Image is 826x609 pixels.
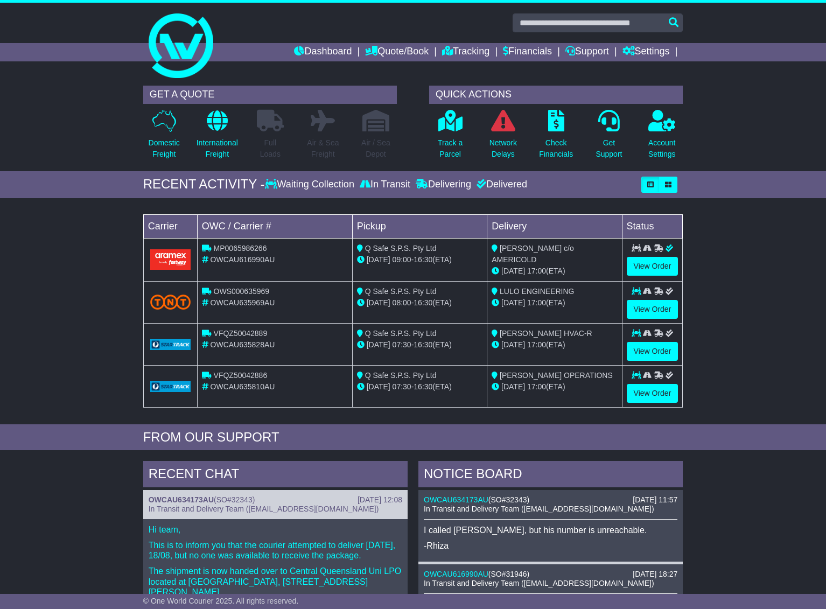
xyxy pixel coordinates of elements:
[307,137,339,160] p: Air & Sea Freight
[367,340,390,349] span: [DATE]
[357,297,482,309] div: - (ETA)
[148,109,180,166] a: DomesticFreight
[492,265,617,277] div: (ETA)
[627,257,678,276] a: View Order
[414,298,432,307] span: 16:30
[365,43,429,61] a: Quote/Book
[149,505,379,513] span: In Transit and Delivery Team ([EMAIL_ADDRESS][DOMAIN_NAME])
[361,137,390,160] p: Air / Sea Depot
[357,381,482,393] div: - (ETA)
[149,540,402,561] p: This is to inform you that the courier attempted to deliver [DATE], 18/08, but no one was availab...
[211,382,275,391] span: OWCAU635810AU
[501,382,525,391] span: [DATE]
[489,109,517,166] a: NetworkDelays
[633,570,677,579] div: [DATE] 18:27
[211,340,275,349] span: OWCAU635828AU
[365,329,437,338] span: Q Safe S.P.S. Pty Ltd
[216,495,253,504] span: SO#32343
[437,109,463,166] a: Track aParcel
[143,597,299,605] span: © One World Courier 2025. All rights reserved.
[491,495,527,504] span: SO#32343
[442,43,489,61] a: Tracking
[539,137,573,160] p: Check Financials
[633,495,677,505] div: [DATE] 11:57
[501,267,525,275] span: [DATE]
[367,255,390,264] span: [DATE]
[491,570,527,578] span: SO#31946
[489,137,517,160] p: Network Delays
[413,179,474,191] div: Delivering
[214,287,270,296] span: OWS000635969
[648,109,676,166] a: AccountSettings
[596,137,622,160] p: Get Support
[365,287,437,296] span: Q Safe S.P.S. Pty Ltd
[294,43,352,61] a: Dashboard
[365,244,437,253] span: Q Safe S.P.S. Pty Ltd
[149,137,180,160] p: Domestic Freight
[357,339,482,351] div: - (ETA)
[500,287,574,296] span: LULO ENGINEERING
[418,461,683,490] div: NOTICE BOARD
[143,177,265,192] div: RECENT ACTIVITY -
[492,244,574,264] span: [PERSON_NAME] c/o AMERICOLD
[150,295,191,309] img: TNT_Domestic.png
[424,495,677,505] div: ( )
[393,340,411,349] span: 07:30
[438,137,463,160] p: Track a Parcel
[622,214,683,238] td: Status
[149,566,402,597] p: The shipment is now handed over to Central Queensland Uni LPO located at [GEOGRAPHIC_DATA], [STRE...
[424,579,654,587] span: In Transit and Delivery Team ([EMAIL_ADDRESS][DOMAIN_NAME])
[501,298,525,307] span: [DATE]
[492,339,617,351] div: (ETA)
[414,340,432,349] span: 16:30
[143,461,408,490] div: RECENT CHAT
[393,298,411,307] span: 08:00
[367,298,390,307] span: [DATE]
[527,267,546,275] span: 17:00
[211,298,275,307] span: OWCAU635969AU
[492,297,617,309] div: (ETA)
[150,339,191,350] img: GetCarrierServiceLogo
[196,109,239,166] a: InternationalFreight
[143,86,397,104] div: GET A QUOTE
[143,214,197,238] td: Carrier
[197,137,238,160] p: International Freight
[565,43,609,61] a: Support
[214,371,268,380] span: VFQZ50042886
[149,524,402,535] p: Hi team,
[503,43,552,61] a: Financials
[414,255,432,264] span: 16:30
[424,525,677,535] p: I called [PERSON_NAME], but his number is unreachable.
[424,505,654,513] span: In Transit and Delivery Team ([EMAIL_ADDRESS][DOMAIN_NAME])
[500,329,592,338] span: [PERSON_NAME] HVAC-R
[211,255,275,264] span: OWCAU616990AU
[393,255,411,264] span: 09:00
[197,214,352,238] td: OWC / Carrier #
[257,137,284,160] p: Full Loads
[357,179,413,191] div: In Transit
[352,214,487,238] td: Pickup
[143,430,683,445] div: FROM OUR SUPPORT
[492,381,617,393] div: (ETA)
[365,371,437,380] span: Q Safe S.P.S. Pty Ltd
[527,340,546,349] span: 17:00
[265,179,357,191] div: Waiting Collection
[648,137,676,160] p: Account Settings
[357,254,482,265] div: - (ETA)
[429,86,683,104] div: QUICK ACTIONS
[393,382,411,391] span: 07:30
[595,109,622,166] a: GetSupport
[527,298,546,307] span: 17:00
[500,371,613,380] span: [PERSON_NAME] OPERATIONS
[527,382,546,391] span: 17:00
[424,570,488,578] a: OWCAU616990AU
[501,340,525,349] span: [DATE]
[424,570,677,579] div: ( )
[214,329,268,338] span: VFQZ50042889
[487,214,622,238] td: Delivery
[474,179,527,191] div: Delivered
[150,381,191,392] img: GetCarrierServiceLogo
[150,249,191,269] img: Aramex.png
[538,109,573,166] a: CheckFinancials
[414,382,432,391] span: 16:30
